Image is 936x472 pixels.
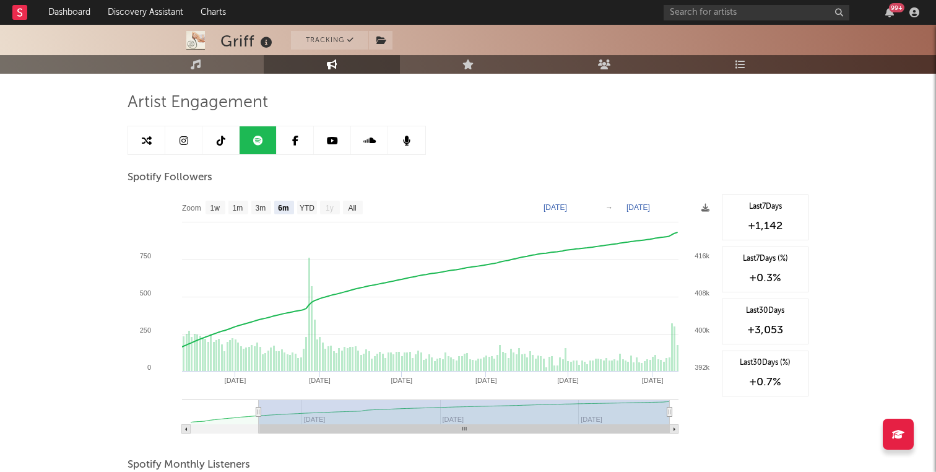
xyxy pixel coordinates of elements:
div: +1,142 [729,219,802,234]
text: 250 [140,326,151,334]
text: 416k [695,252,709,260]
text: 392k [695,364,709,371]
text: All [348,204,356,212]
text: [DATE] [626,203,650,212]
text: YTD [300,204,314,212]
text: 0 [147,364,151,371]
text: [DATE] [544,203,567,212]
text: 408k [695,289,709,297]
div: Griff [220,31,275,51]
text: 6m [278,204,288,212]
text: [DATE] [475,377,497,384]
text: [DATE] [309,377,331,384]
text: [DATE] [391,377,412,384]
text: 1y [326,204,334,212]
text: [DATE] [225,377,246,384]
input: Search for artists [664,5,849,20]
div: Last 30 Days (%) [729,357,802,369]
button: 99+ [885,7,894,17]
button: Tracking [291,31,368,50]
div: +3,053 [729,323,802,338]
span: Artist Engagement [128,95,268,110]
div: +0.7 % [729,375,802,390]
div: Last 7 Days (%) [729,253,802,264]
text: 1w [210,204,220,212]
div: 99 + [889,3,904,12]
div: +0.3 % [729,271,802,286]
text: Zoom [182,204,201,212]
text: [DATE] [557,377,579,384]
text: 500 [140,289,151,297]
text: 1m [233,204,243,212]
text: 400k [695,326,709,334]
text: → [605,203,613,212]
div: Last 30 Days [729,305,802,317]
div: Last 7 Days [729,201,802,212]
span: Spotify Followers [128,170,212,185]
text: 750 [140,252,151,260]
text: [DATE] [642,377,664,384]
text: 3m [256,204,266,212]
